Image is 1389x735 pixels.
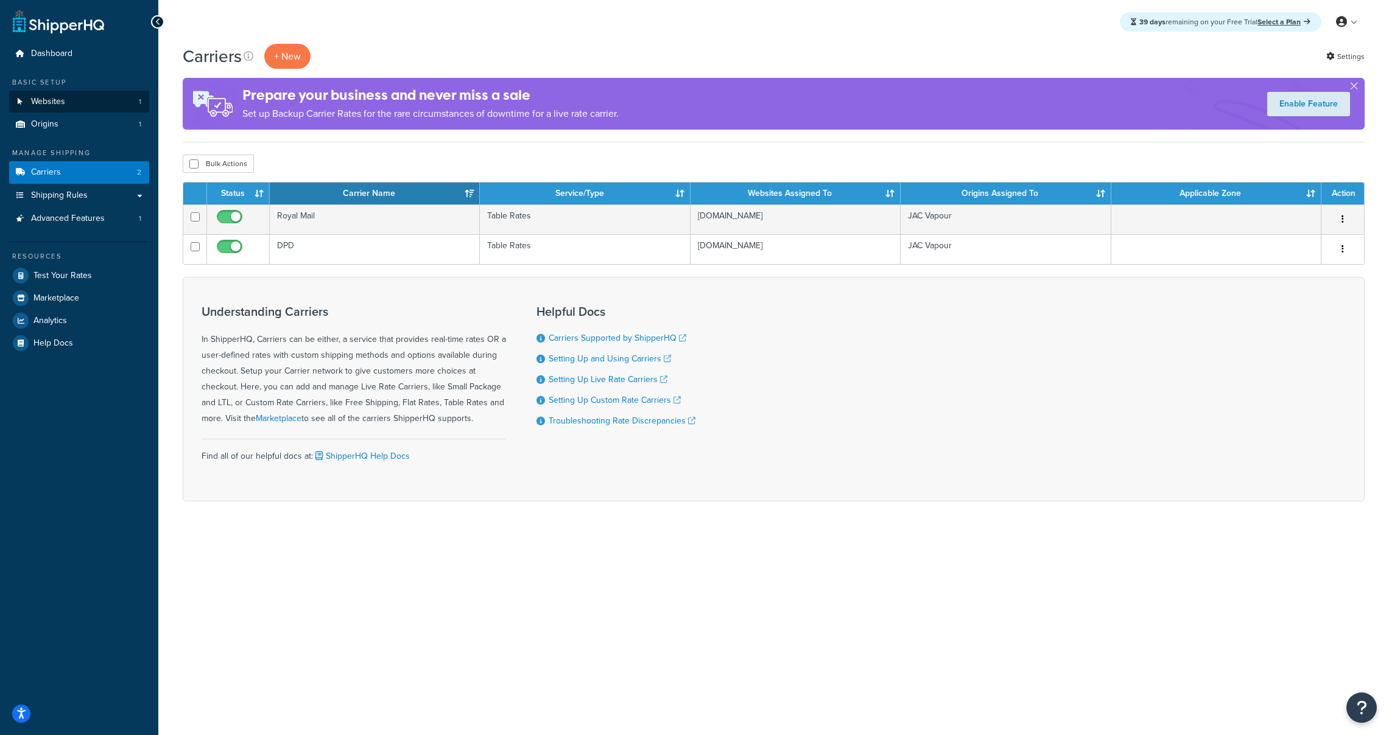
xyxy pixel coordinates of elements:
a: ShipperHQ Home [13,9,104,33]
th: Websites Assigned To: activate to sort column ascending [691,183,901,204]
button: Bulk Actions [183,155,254,173]
td: Table Rates [480,204,690,234]
a: Help Docs [9,332,149,354]
td: [DOMAIN_NAME] [691,234,901,264]
span: Test Your Rates [33,271,92,281]
h3: Helpful Docs [536,305,695,318]
a: Carriers 2 [9,161,149,184]
a: Marketplace [256,412,301,425]
a: Analytics [9,310,149,332]
th: Status: activate to sort column ascending [207,183,270,204]
a: Advanced Features 1 [9,207,149,230]
th: Service/Type: activate to sort column ascending [480,183,690,204]
a: Carriers Supported by ShipperHQ [549,332,686,344]
span: Origins [31,119,58,130]
a: Setting Up and Using Carriers [549,352,671,365]
div: Resources [9,251,149,262]
li: Websites [9,91,149,113]
span: 1 [139,119,141,130]
img: ad-rules-rateshop-fe6ec290ccb7230408bd80ed9643f0289d75e0ffd9eb532fc0e269fcd187b520.png [183,78,242,130]
span: Shipping Rules [31,190,88,201]
th: Applicable Zone: activate to sort column ascending [1111,183,1321,204]
strong: 39 days [1139,16,1166,27]
td: [DOMAIN_NAME] [691,204,901,234]
span: Advanced Features [31,214,105,224]
a: Setting Up Custom Rate Carriers [549,394,681,406]
span: Analytics [33,316,67,326]
li: Carriers [9,161,149,184]
button: Open Resource Center [1346,692,1377,723]
div: In ShipperHQ, Carriers can be either, a service that provides real-time rates OR a user-defined r... [202,305,506,427]
div: Basic Setup [9,77,149,88]
a: Marketplace [9,287,149,309]
span: Websites [31,97,65,107]
h4: Prepare your business and never miss a sale [242,85,619,105]
button: + New [264,44,311,69]
span: Dashboard [31,49,72,59]
td: JAC Vapour [901,204,1111,234]
li: Origins [9,113,149,136]
a: ShipperHQ Help Docs [313,450,410,462]
span: 1 [139,214,141,224]
span: Help Docs [33,338,73,349]
a: Settings [1326,48,1365,65]
p: Set up Backup Carrier Rates for the rare circumstances of downtime for a live rate carrier. [242,105,619,122]
td: DPD [270,234,480,264]
a: Setting Up Live Rate Carriers [549,373,667,386]
h1: Carriers [183,44,242,68]
a: Websites 1 [9,91,149,113]
th: Origins Assigned To: activate to sort column ascending [901,183,1111,204]
a: Shipping Rules [9,184,149,207]
h3: Understanding Carriers [202,305,506,318]
span: Marketplace [33,293,79,304]
td: JAC Vapour [901,234,1111,264]
a: Enable Feature [1267,92,1350,116]
a: Dashboard [9,43,149,65]
td: Table Rates [480,234,690,264]
a: Select a Plan [1257,16,1310,27]
span: 1 [139,97,141,107]
div: remaining on your Free Trial [1120,12,1321,32]
th: Carrier Name: activate to sort column ascending [270,183,480,204]
th: Action [1321,183,1364,204]
span: 2 [137,167,141,178]
div: Find all of our helpful docs at: [202,439,506,464]
td: Royal Mail [270,204,480,234]
a: Troubleshooting Rate Discrepancies [549,414,695,427]
div: Manage Shipping [9,148,149,158]
li: Advanced Features [9,207,149,230]
span: Carriers [31,167,61,178]
a: Origins 1 [9,113,149,136]
a: Test Your Rates [9,265,149,287]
